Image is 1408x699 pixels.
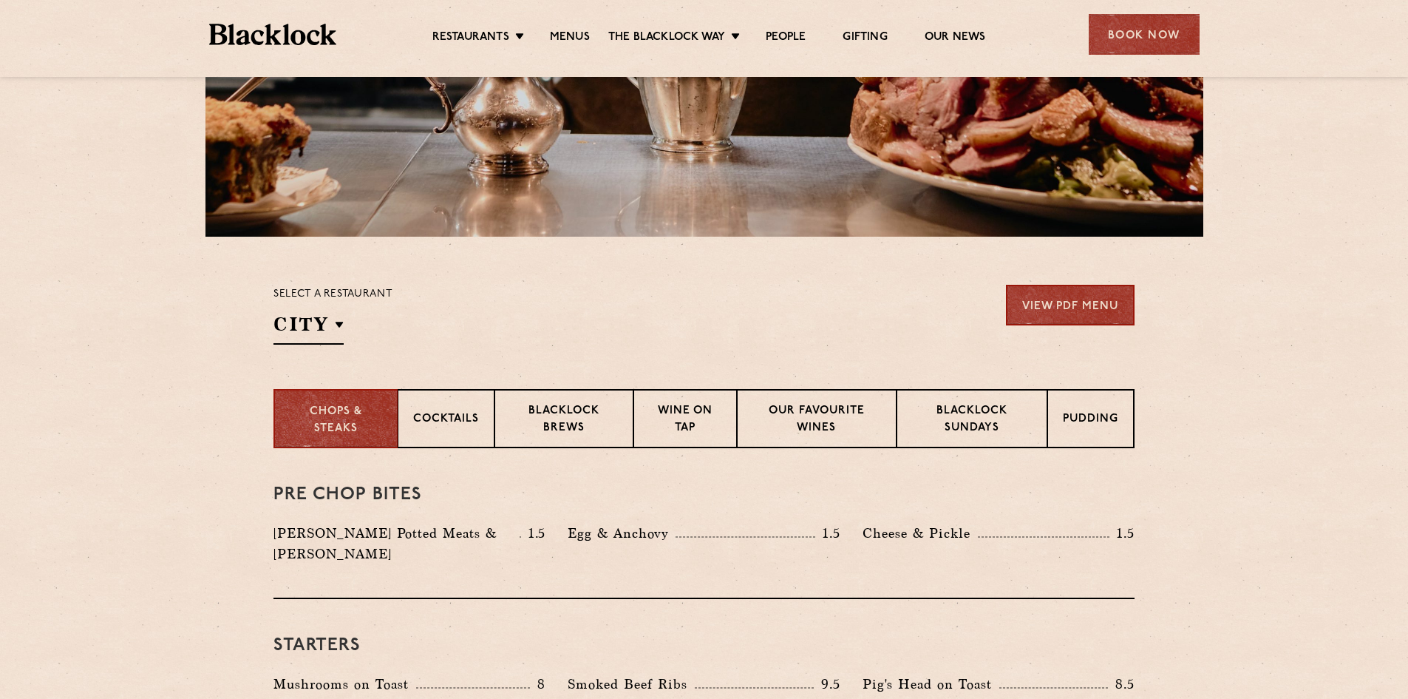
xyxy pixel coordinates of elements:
a: People [766,30,806,47]
h2: City [273,311,344,345]
p: Pudding [1063,411,1118,430]
p: 9.5 [814,675,840,694]
div: Book Now [1089,14,1200,55]
p: [PERSON_NAME] Potted Meats & [PERSON_NAME] [273,523,520,564]
p: Cocktails [413,411,479,430]
p: Our favourite wines [752,403,880,438]
p: 1.5 [1109,524,1135,543]
a: View PDF Menu [1006,285,1135,325]
a: Gifting [843,30,887,47]
p: Blacklock Brews [510,403,618,438]
h3: Starters [273,636,1135,655]
p: Chops & Steaks [290,404,382,437]
p: 8.5 [1108,675,1135,694]
a: Menus [550,30,590,47]
p: Pig's Head on Toast [863,674,999,695]
p: 1.5 [521,524,546,543]
p: Cheese & Pickle [863,523,978,544]
a: Our News [925,30,986,47]
p: Blacklock Sundays [912,403,1032,438]
a: The Blacklock Way [608,30,725,47]
p: Egg & Anchovy [568,523,676,544]
p: Smoked Beef Ribs [568,674,695,695]
a: Restaurants [432,30,509,47]
p: Select a restaurant [273,285,392,304]
img: BL_Textured_Logo-footer-cropped.svg [209,24,337,45]
p: 1.5 [815,524,840,543]
h3: Pre Chop Bites [273,485,1135,504]
p: Mushrooms on Toast [273,674,416,695]
p: Wine on Tap [649,403,721,438]
p: 8 [530,675,545,694]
